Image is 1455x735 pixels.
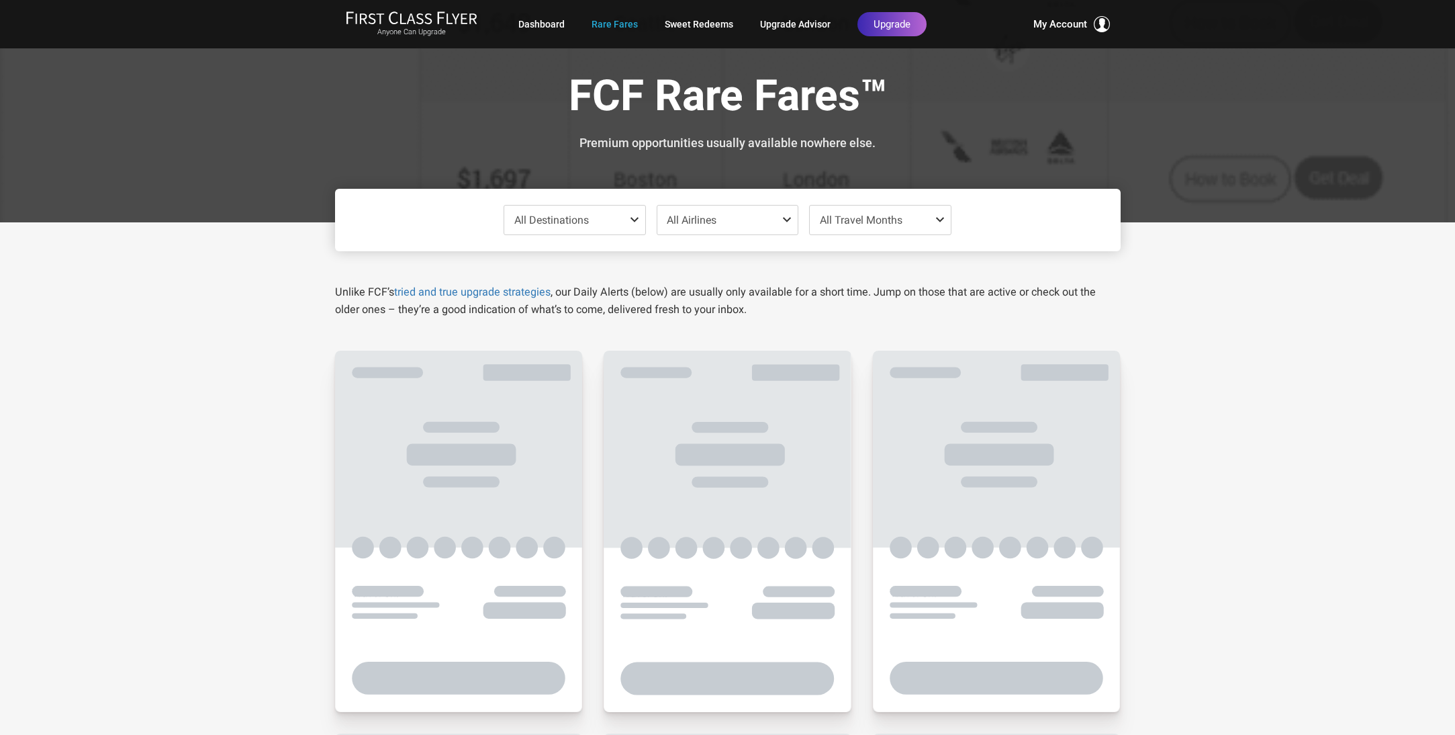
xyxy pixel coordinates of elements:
span: All Travel Months [820,214,902,226]
a: Upgrade [857,12,927,36]
a: Sweet Redeems [665,12,733,36]
a: Upgrade Advisor [760,12,831,36]
a: First Class FlyerAnyone Can Upgrade [346,11,477,38]
span: My Account [1033,16,1087,32]
a: Rare Fares [592,12,638,36]
a: Dashboard [518,12,565,36]
span: All Destinations [514,214,589,226]
p: Unlike FCF’s , our Daily Alerts (below) are usually only available for a short time. Jump on thos... [335,284,1121,318]
a: tried and true upgrade strategies [394,286,551,298]
h3: Premium opportunities usually available nowhere else. [345,136,1111,150]
small: Anyone Can Upgrade [346,28,477,37]
button: My Account [1033,16,1110,32]
img: First Class Flyer [346,11,477,25]
h1: FCF Rare Fares™ [345,73,1111,124]
span: All Airlines [667,214,716,226]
